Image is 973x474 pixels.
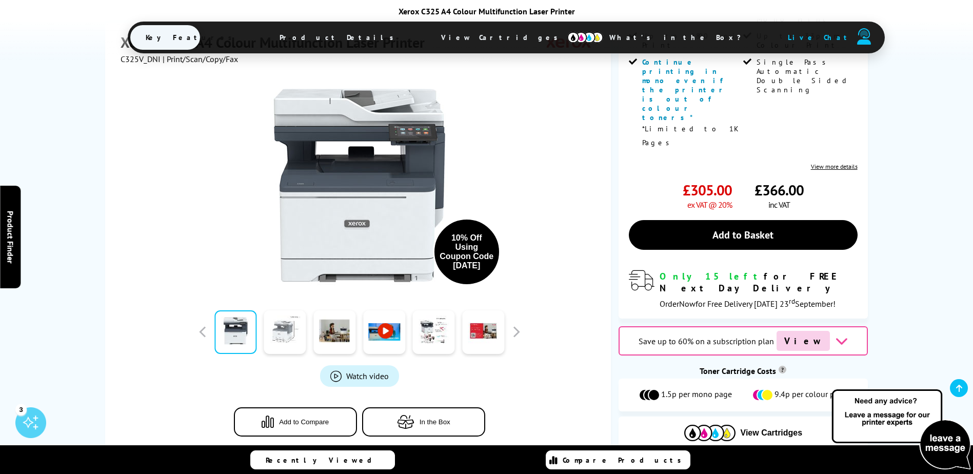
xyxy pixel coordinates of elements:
[660,299,836,309] span: Order for Free Delivery [DATE] 23 September!
[440,233,494,270] div: 10% Off Using Coupon Code [DATE]
[829,388,973,472] img: Open Live Chat window
[619,366,868,376] div: Toner Cartridge Costs
[683,181,732,200] span: £305.00
[563,456,687,465] span: Compare Products
[754,181,804,200] span: £366.00
[741,428,803,438] span: View Cartridges
[661,389,732,401] span: 1.5p per mono page
[426,24,583,51] span: View Cartridges
[130,25,253,50] span: Key Features
[266,456,382,465] span: Recently Viewed
[259,85,460,286] img: Xerox C325
[250,450,395,469] a: Recently Viewed
[594,25,766,50] span: What’s in the Box?
[279,418,329,426] span: Add to Compare
[15,404,27,415] div: 3
[626,424,860,441] button: View Cartridges
[629,220,858,250] a: Add to Basket
[687,200,732,210] span: ex VAT @ 20%
[684,425,736,441] img: Cartridges
[639,336,774,346] span: Save up to 60% on a subscription plan
[642,122,741,150] p: *Limited to 1K Pages
[346,371,389,381] span: Watch video
[679,299,696,309] span: Now
[234,407,357,437] button: Add to Compare
[629,270,858,308] div: modal_delivery
[777,331,830,351] span: View
[264,25,414,50] span: Product Details
[642,57,728,122] span: Continue printing in mono even if the printer is out of colour toners*
[420,418,450,426] span: In the Box
[811,163,858,170] a: View more details
[857,28,871,45] img: user-headset-duotone.svg
[128,6,846,16] div: Xerox C325 A4 Colour Multifunction Laser Printer
[788,33,851,42] span: Live Chat
[660,270,858,294] div: for FREE Next Day Delivery
[5,211,15,264] span: Product Finder
[546,450,690,469] a: Compare Products
[775,389,847,401] span: 9.4p per colour page
[768,200,790,210] span: inc VAT
[779,366,786,373] sup: Cost per page
[660,270,764,282] span: Only 15 left
[567,32,603,43] img: cmyk-icon.svg
[789,297,795,306] sup: rd
[320,365,399,387] a: Product_All_Videos
[757,57,855,94] span: Single Pass Automatic Double Sided Scanning
[362,407,485,437] button: In the Box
